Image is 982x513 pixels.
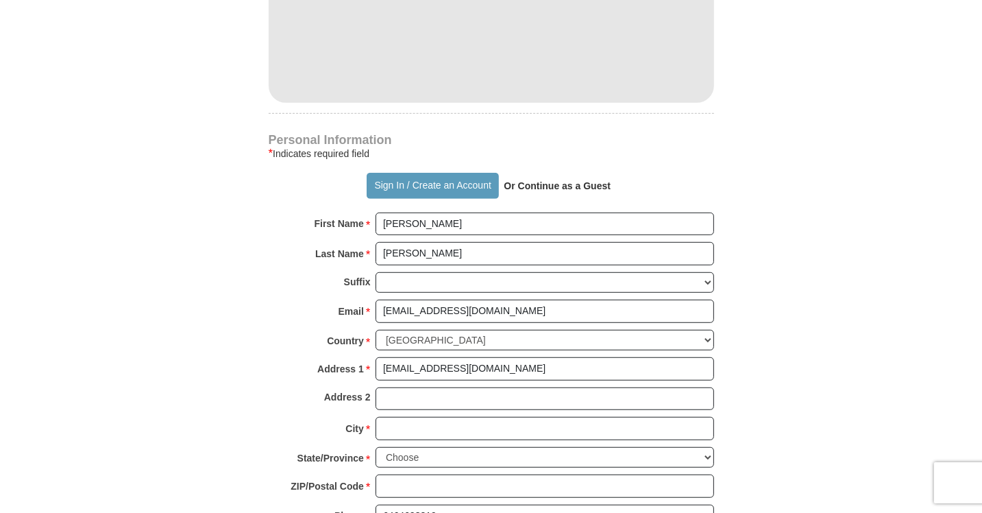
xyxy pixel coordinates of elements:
[504,180,611,191] strong: Or Continue as a Guest
[339,302,364,321] strong: Email
[345,419,363,438] strong: City
[315,244,364,263] strong: Last Name
[344,272,371,291] strong: Suffix
[324,387,371,407] strong: Address 2
[317,359,364,379] strong: Address 1
[269,145,714,162] div: Indicates required field
[367,173,499,199] button: Sign In / Create an Account
[315,214,364,233] strong: First Name
[327,331,364,350] strong: Country
[291,477,364,496] strong: ZIP/Postal Code
[269,134,714,145] h4: Personal Information
[297,449,364,468] strong: State/Province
